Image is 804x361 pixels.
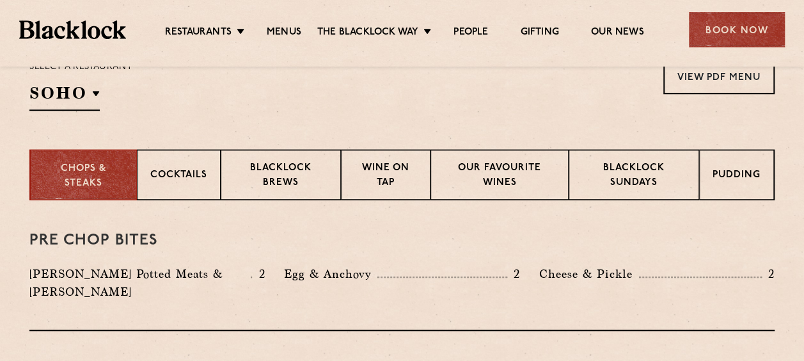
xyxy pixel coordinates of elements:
[165,26,232,40] a: Restaurants
[19,20,126,38] img: BL_Textured_Logo-footer-cropped.svg
[284,265,377,283] p: Egg & Anchovy
[317,26,418,40] a: The Blacklock Way
[453,26,488,40] a: People
[252,266,265,282] p: 2
[539,265,639,283] p: Cheese & Pickle
[689,12,785,47] div: Book Now
[507,266,520,282] p: 2
[29,265,251,301] p: [PERSON_NAME] Potted Meats & [PERSON_NAME]
[267,26,301,40] a: Menus
[713,168,761,184] p: Pudding
[29,82,100,111] h2: SOHO
[29,232,775,249] h3: Pre Chop Bites
[582,161,686,191] p: Blacklock Sundays
[234,161,327,191] p: Blacklock Brews
[520,26,558,40] a: Gifting
[444,161,555,191] p: Our favourite wines
[663,59,775,94] a: View PDF Menu
[762,266,775,282] p: 2
[354,161,417,191] p: Wine on Tap
[150,168,207,184] p: Cocktails
[43,162,123,191] p: Chops & Steaks
[29,59,132,76] p: Select a restaurant
[591,26,644,40] a: Our News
